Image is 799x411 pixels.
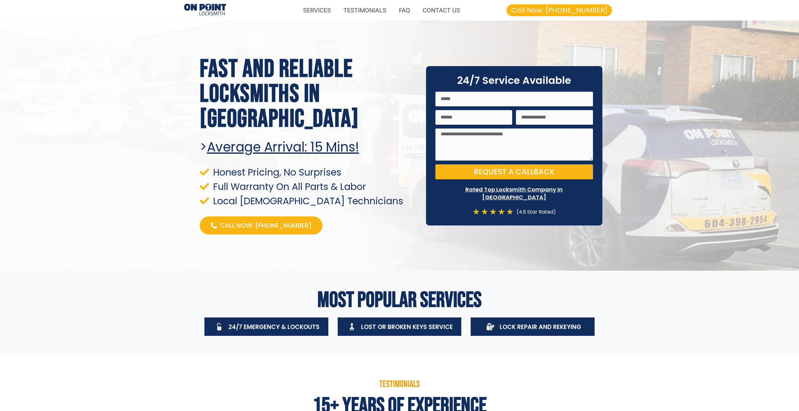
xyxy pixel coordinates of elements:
h2: 24/7 Service Available [435,75,593,85]
span: Honest Pricing, No Surprises [212,168,341,176]
a: CONTACT US [416,3,466,17]
i: ★ [506,208,513,216]
p: Rated Top Locksmith Company In [GEOGRAPHIC_DATA] [435,186,593,201]
a: TESTIMONIALS [337,3,393,17]
div: 4.7/5 [473,208,513,216]
span: Request a Callback [474,168,554,176]
a: SERVICES [297,3,337,17]
i: ★ [489,208,497,216]
span: Lock Repair And Rekeying [500,323,581,331]
h2: Most Popular Services [200,289,599,311]
span: Local [DEMOGRAPHIC_DATA] Technicians [212,197,403,205]
span: Call Now: [PHONE_NUMBER] [220,221,311,230]
u: Average arrival: 15 Mins! [207,138,359,156]
a: Call Now: [PHONE_NUMBER] [200,216,322,235]
img: Locksmiths Locations 1 [184,4,226,17]
form: On Point Locksmith [435,92,593,183]
a: FAQ [393,3,416,17]
span: Lost Or Broken Keys Service [361,323,453,331]
i: ★ [473,208,480,216]
span: Full Warranty On All Parts & Labor [212,182,366,191]
i: ★ [481,208,488,216]
nav: Menu [232,3,466,17]
span: Call Now: [PHONE_NUMBER] [511,7,607,14]
h2: > [200,139,417,155]
p: Testimonials [215,380,584,389]
a: Call Now: [PHONE_NUMBER] [507,4,612,16]
h1: Fast and Reliable Locksmiths In [GEOGRAPHIC_DATA] [200,57,417,132]
i: ★ [498,208,505,216]
button: Request a Callback [435,164,593,179]
div: (4.9 Star Rated) [513,208,556,216]
span: 24/7 Emergency & Lockouts [228,323,320,331]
